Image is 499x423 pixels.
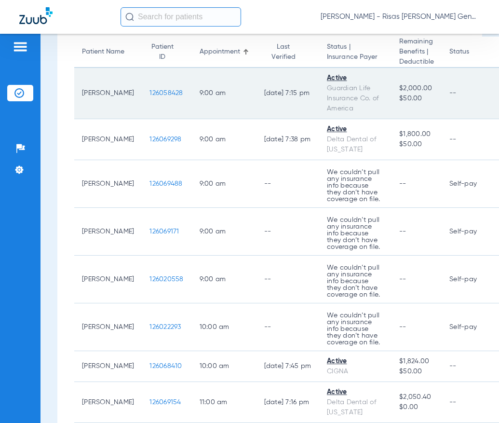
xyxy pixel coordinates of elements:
td: [PERSON_NAME] [74,208,142,256]
div: Active [327,387,384,397]
span: $1,824.00 [399,356,434,367]
span: 126058428 [149,90,183,96]
iframe: Chat Widget [451,377,499,423]
span: 126069298 [149,136,181,143]
th: Status | [319,37,391,68]
td: -- [256,256,320,303]
span: 126068410 [149,363,182,369]
p: We couldn’t pull any insurance info because they don’t have coverage on file. [327,169,384,203]
div: Delta Dental of [US_STATE] [327,397,384,418]
span: -- [399,180,406,187]
td: [PERSON_NAME] [74,303,142,351]
div: Active [327,73,384,83]
input: Search for patients [121,7,241,27]
td: [PERSON_NAME] [74,119,142,160]
th: Remaining Benefits | [391,37,442,68]
td: [DATE] 7:45 PM [256,351,320,382]
span: 126022293 [149,324,181,330]
div: Patient Name [82,47,124,57]
span: 126069171 [149,228,179,235]
td: [PERSON_NAME] [74,160,142,208]
div: Patient Name [82,47,134,57]
p: We couldn’t pull any insurance info because they don’t have coverage on file. [327,312,384,346]
td: 10:00 AM [192,303,256,351]
span: $50.00 [399,94,434,104]
div: Appointment [200,47,240,57]
td: [DATE] 7:15 PM [256,68,320,119]
span: 126020558 [149,276,183,283]
div: Active [327,124,384,135]
div: Appointment [200,47,249,57]
td: 9:00 AM [192,208,256,256]
span: Deductible [399,57,434,67]
div: Last Verified [264,42,303,62]
td: [DATE] 7:16 PM [256,382,320,423]
p: We couldn’t pull any insurance info because they don’t have coverage on file. [327,217,384,250]
td: 9:00 AM [192,68,256,119]
div: Patient ID [149,42,184,62]
div: Delta Dental of [US_STATE] [327,135,384,155]
span: $50.00 [399,139,434,150]
div: CIGNA [327,367,384,377]
img: Zuub Logo [19,7,53,24]
div: Guardian Life Insurance Co. of America [327,83,384,114]
span: [PERSON_NAME] - Risas [PERSON_NAME] General [321,12,480,22]
span: -- [399,228,406,235]
span: $1,800.00 [399,129,434,139]
td: [DATE] 7:38 PM [256,119,320,160]
span: 126069154 [149,399,181,406]
td: [PERSON_NAME] [74,351,142,382]
span: $50.00 [399,367,434,377]
span: -- [399,324,406,330]
td: [PERSON_NAME] [74,256,142,303]
td: -- [256,303,320,351]
span: -- [399,276,406,283]
td: 10:00 AM [192,351,256,382]
span: $0.00 [399,402,434,412]
td: 11:00 AM [192,382,256,423]
span: Insurance Payer [327,52,384,62]
td: -- [256,208,320,256]
div: Active [327,356,384,367]
div: Last Verified [264,42,312,62]
td: [PERSON_NAME] [74,68,142,119]
span: 126069488 [149,180,182,187]
td: -- [256,160,320,208]
td: 9:00 AM [192,256,256,303]
div: Patient ID [149,42,175,62]
img: Search Icon [125,13,134,21]
img: hamburger-icon [13,41,28,53]
span: $2,000.00 [399,83,434,94]
td: 9:00 AM [192,119,256,160]
td: [PERSON_NAME] [74,382,142,423]
p: We couldn’t pull any insurance info because they don’t have coverage on file. [327,264,384,298]
span: $2,050.40 [399,392,434,402]
td: 9:00 AM [192,160,256,208]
